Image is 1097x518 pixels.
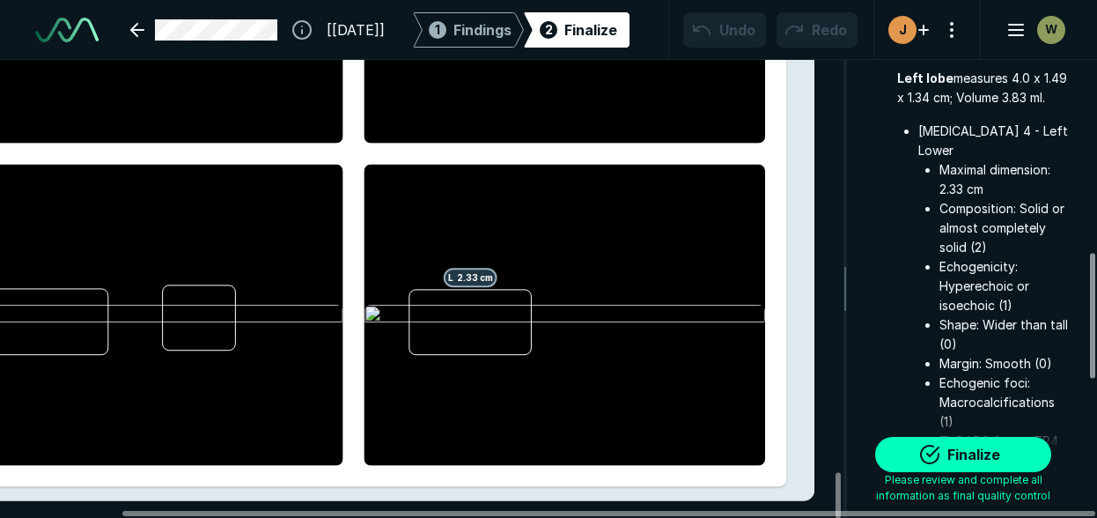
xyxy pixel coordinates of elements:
div: 2Finalize [524,12,629,48]
img: See-Mode Logo [35,18,99,42]
div: 1Findings [413,12,524,48]
span: Please review and complete all information as final quality control [858,472,1069,504]
div: avatar-name [1037,16,1065,44]
span: [[DATE]] [327,19,385,41]
a: See-Mode Logo [28,11,106,49]
li: Shape: Wider than tall (0) [939,315,1069,354]
button: Undo [683,12,766,48]
span: measures 4.0 x 1.49 x 1.34 cm; Volume 3.83 ml. [897,69,1069,107]
span: Findings [453,19,512,41]
li: Echogenic foci: Macrocalcifications (1) [939,374,1069,432]
li: Margin: Smooth (0) [939,354,1069,374]
button: Finalize [875,437,1051,472]
span: W [1045,20,1057,39]
span: 1 [435,20,440,39]
li: [MEDICAL_DATA] 4 - Left Lower [918,122,1069,470]
span: 2 [545,20,553,39]
strong: Left lobe [897,70,953,85]
span: L 2.33 cm [444,268,497,287]
li: Composition: Solid or almost completely solid (2) [939,199,1069,257]
span: J [899,20,907,39]
li: Maximal dimension: 2.33 cm [939,160,1069,199]
button: Redo [777,12,858,48]
li: Echogenicity: Hyperechoic or isoechoic (1) [939,257,1069,315]
button: avatar-name [995,12,1069,48]
div: Finalize [564,19,617,41]
div: avatar-name [888,16,917,44]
